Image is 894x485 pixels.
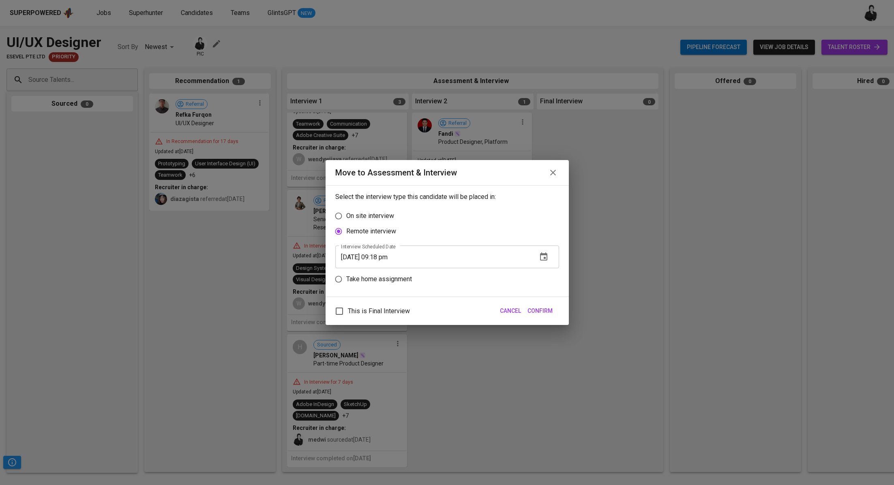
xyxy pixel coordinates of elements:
p: Take home assignment [346,274,412,284]
p: Remote interview [346,226,396,236]
p: On site interview [346,211,394,221]
button: Cancel [497,303,524,318]
span: Cancel [500,306,521,316]
span: Confirm [527,306,553,316]
span: This is Final Interview [348,306,410,316]
p: Select the interview type this candidate will be placed in: [335,192,559,202]
div: Move to Assessment & Interview [335,167,457,179]
button: Confirm [524,303,556,318]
